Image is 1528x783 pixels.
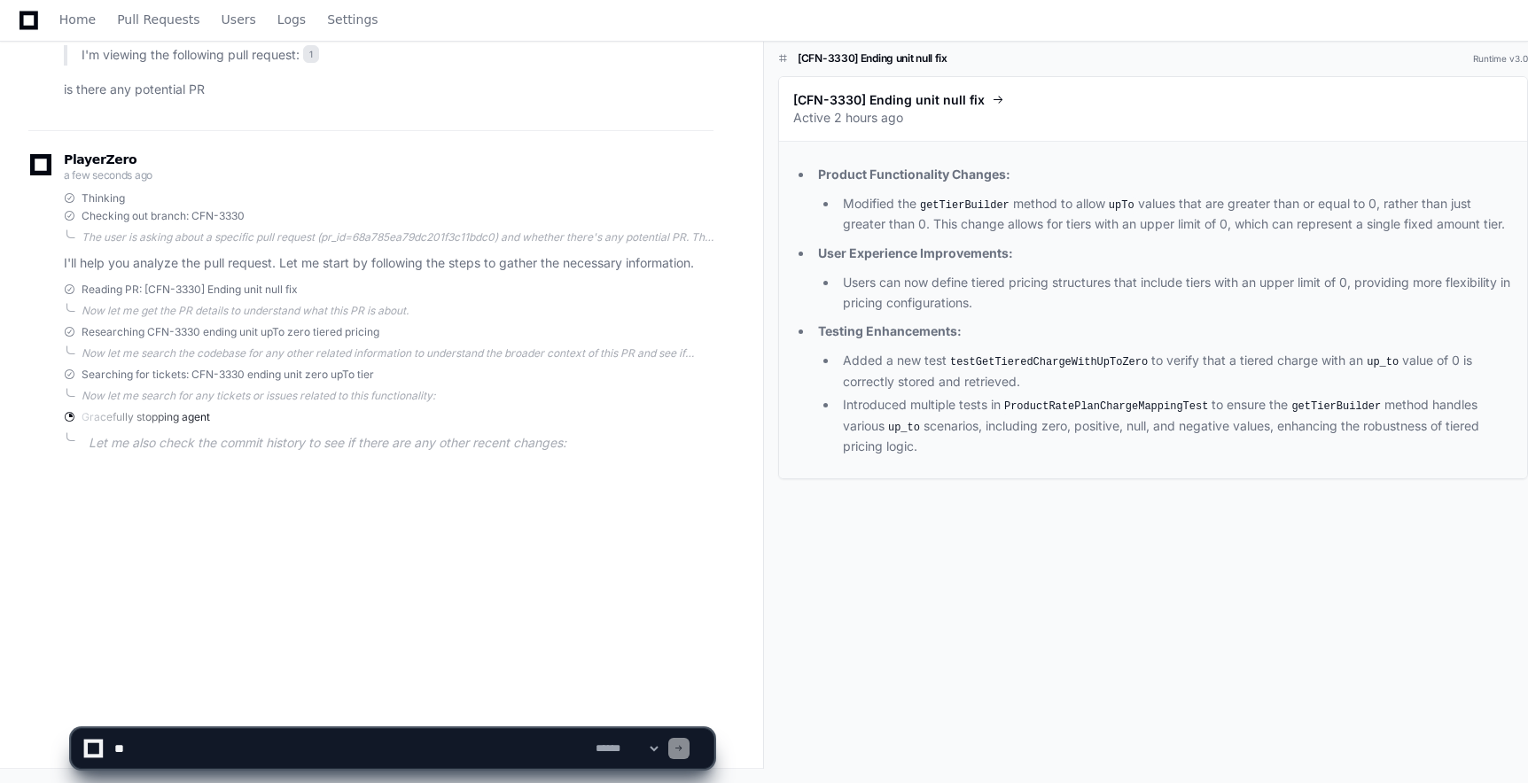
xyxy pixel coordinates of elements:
[117,14,199,25] span: Pull Requests
[82,410,210,424] span: Gracefully stopping agent
[838,351,1513,391] li: Added a new test to verify that a tiered charge with an value of 0 is correctly stored and retrie...
[916,198,1013,213] code: getTierBuilder
[818,167,1010,182] strong: Product Functionality Changes:
[818,323,962,338] strong: Testing Enhancements:
[793,109,1513,127] p: Active 2 hours ago
[82,346,713,360] div: Now let me search the codebase for any other related information to understand the broader contex...
[1473,52,1528,66] div: Runtime v3.0
[64,154,136,165] span: PlayerZero
[793,91,985,109] span: [CFN-3330] Ending unit null fix
[303,45,319,63] span: 1
[59,14,96,25] span: Home
[64,168,152,182] span: a few seconds ago
[327,14,378,25] span: Settings
[885,420,924,436] code: up_to
[82,209,245,223] span: Checking out branch: CFN-3330
[1288,399,1384,415] code: getTierBuilder
[64,253,713,274] p: I'll help you analyze the pull request. Let me start by following the steps to gather the necessa...
[1363,354,1402,370] code: up_to
[818,245,1013,260] strong: User Experience Improvements:
[89,433,713,454] p: Let me also check the commit history to see if there are any other recent changes:
[82,304,713,318] div: Now let me get the PR details to understand what this PR is about.
[82,368,374,382] span: Searching for tickets: CFN-3330 ending unit zero upTo tier
[82,389,713,403] div: Now let me search for any tickets or issues related to this functionality:
[838,194,1513,235] li: Modified the method to allow values that are greater than or equal to 0, rather than just greater...
[82,45,713,66] p: I'm viewing the following pull request:
[222,14,256,25] span: Users
[838,273,1513,314] li: Users can now define tiered pricing structures that include tiers with an upper limit of 0, provi...
[1001,399,1212,415] code: ProductRatePlanChargeMappingTest
[277,14,306,25] span: Logs
[82,230,713,244] div: The user is asking about a specific pull request (pr_id=68a785ea79dc201f3c11bdc0) and whether the...
[838,395,1513,457] li: Introduced multiple tests in to ensure the method handles various scenarios, including zero, posi...
[82,191,125,205] span: Thinking
[947,354,1151,370] code: testGetTieredChargeWithUpToZero
[1105,198,1138,213] code: upTo
[798,51,947,66] h1: [CFN-3330] Ending unit null fix
[82,283,298,297] span: Reading PR: [CFN-3330] Ending unit null fix
[64,80,713,100] p: is there any potential PR
[82,325,379,339] span: Researching CFN-3330 ending unit upTo zero tiered pricing
[793,91,1513,109] a: [CFN-3330] Ending unit null fix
